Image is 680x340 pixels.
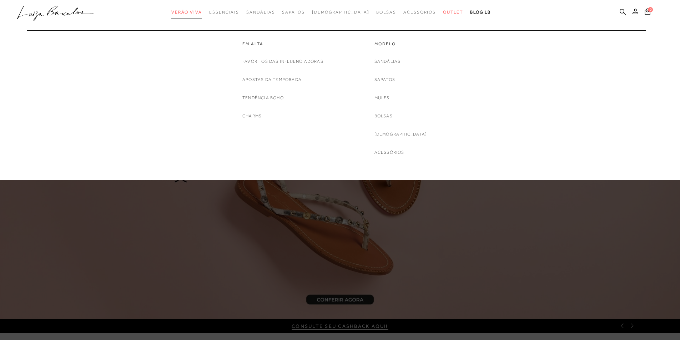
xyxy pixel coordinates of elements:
span: Sapatos [282,10,304,15]
a: noSubCategoriesText [242,58,323,65]
a: categoryNavScreenReaderText [242,41,323,47]
a: noSubCategoriesText [242,112,262,120]
a: categoryNavScreenReaderText [246,6,275,19]
a: noSubCategoriesText [374,76,395,83]
a: categoryNavScreenReaderText [282,6,304,19]
span: BLOG LB [470,10,491,15]
a: categoryNavScreenReaderText [374,41,427,47]
span: Sandálias [246,10,275,15]
a: noSubCategoriesText [374,149,404,156]
a: categoryNavScreenReaderText [403,6,436,19]
a: categoryNavScreenReaderText [443,6,463,19]
a: noSubCategoriesText [242,94,284,102]
button: 0 [643,8,653,17]
a: categoryNavScreenReaderText [171,6,202,19]
span: 0 [648,7,653,12]
span: Bolsas [376,10,396,15]
a: noSubCategoriesText [374,94,390,102]
span: [DEMOGRAPHIC_DATA] [312,10,369,15]
a: noSubCategoriesText [374,131,427,138]
span: Acessórios [403,10,436,15]
span: Outlet [443,10,463,15]
a: BLOG LB [470,6,491,19]
a: noSubCategoriesText [242,76,302,83]
a: noSubCategoriesText [374,58,401,65]
span: Verão Viva [171,10,202,15]
a: noSubCategoriesText [374,112,393,120]
a: noSubCategoriesText [312,6,369,19]
a: categoryNavScreenReaderText [209,6,239,19]
a: categoryNavScreenReaderText [376,6,396,19]
span: Essenciais [209,10,239,15]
